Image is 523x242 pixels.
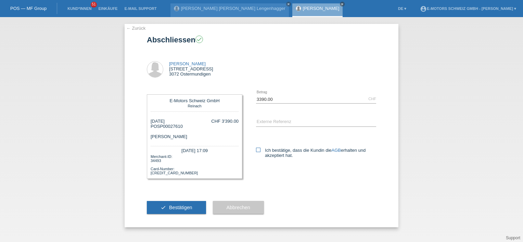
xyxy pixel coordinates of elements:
a: ← Zurück [126,26,145,31]
div: CHF [368,97,376,101]
a: E-Mail Support [121,6,160,11]
i: close [287,2,290,6]
div: [DATE] 17:09 [151,146,239,154]
div: E-Motors Schweiz GmbH [152,98,237,103]
a: POS — MF Group [10,6,47,11]
button: Abbrechen [213,201,264,214]
div: Reinach [152,103,237,108]
i: account_circle [420,5,427,12]
a: [PERSON_NAME] [169,61,206,66]
div: Merchant-ID: 34493 Card-Number: [CREDIT_CARD_NUMBER] [151,154,239,175]
i: check [196,36,202,42]
a: DE ▾ [395,6,410,11]
h1: Abschliessen [147,36,376,44]
a: Kund*innen [64,6,95,11]
div: [STREET_ADDRESS] 3072 Ostermundigen [169,61,213,77]
div: [DATE] POSP00027610 [PERSON_NAME] [151,119,187,139]
a: Support [506,236,520,240]
i: close [341,2,344,6]
span: Abbrechen [227,205,250,210]
a: [PERSON_NAME] [303,6,340,11]
i: check [161,205,166,210]
span: Bestätigen [169,205,192,210]
a: close [340,2,345,6]
a: account_circleE-Motors Schweiz GmbH - [PERSON_NAME] ▾ [417,6,520,11]
a: [PERSON_NAME] [PERSON_NAME] Lengenhagger [181,6,285,11]
a: Einkäufe [95,6,121,11]
label: Ich bestätige, dass die Kundin die erhalten und akzeptiert hat. [256,148,376,158]
a: AGB [332,148,341,153]
button: check Bestätigen [147,201,206,214]
a: close [286,2,291,6]
span: 51 [91,2,97,8]
div: CHF 3'390.00 [211,119,239,124]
